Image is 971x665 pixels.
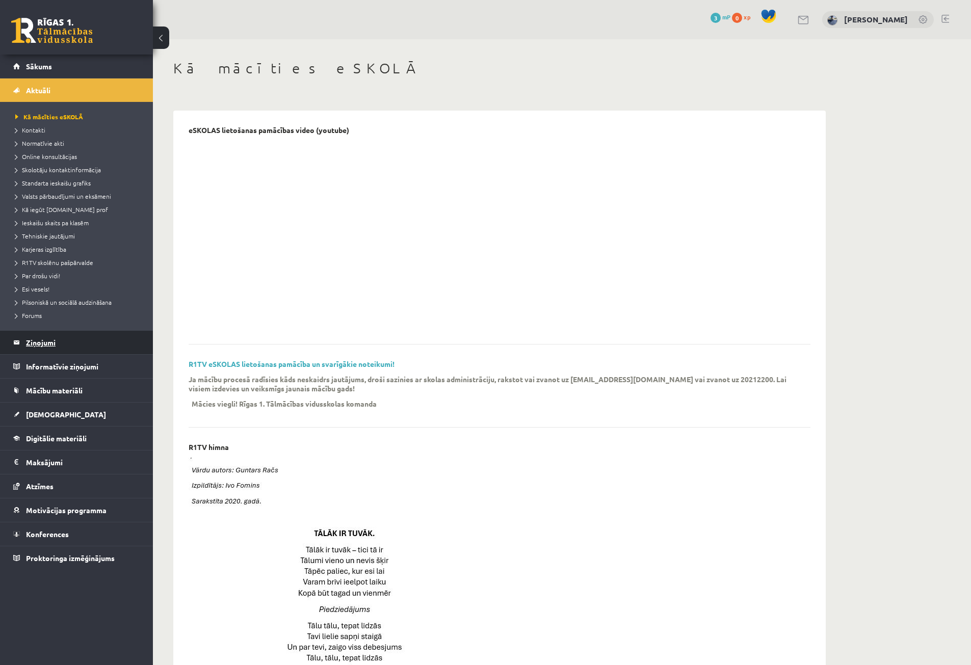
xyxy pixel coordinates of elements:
[13,498,140,522] a: Motivācijas programma
[189,359,395,368] a: R1TV eSKOLAS lietošanas pamācība un svarīgākie noteikumi!
[15,298,143,307] a: Pilsoniskā un sociālā audzināšana
[15,231,143,241] a: Tehniskie jautājumi
[744,13,750,21] span: xp
[15,285,49,293] span: Esi vesels!
[15,311,143,320] a: Forums
[15,258,93,267] span: R1TV skolēnu pašpārvalde
[26,434,87,443] span: Digitālie materiāli
[15,311,42,320] span: Forums
[26,331,140,354] legend: Ziņojumi
[15,152,77,161] span: Online konsultācijas
[15,205,143,214] a: Kā iegūt [DOMAIN_NAME] prof
[26,410,106,419] span: [DEMOGRAPHIC_DATA]
[15,125,143,135] a: Kontakti
[11,18,93,43] a: Rīgas 1. Tālmācības vidusskola
[711,13,730,21] a: 3 mP
[26,529,69,539] span: Konferences
[15,113,83,121] span: Kā mācīties eSKOLĀ
[26,62,52,71] span: Sākums
[26,553,115,563] span: Proktoringa izmēģinājums
[732,13,742,23] span: 0
[15,245,143,254] a: Karjeras izglītība
[15,258,143,267] a: R1TV skolēnu pašpārvalde
[15,245,66,253] span: Karjeras izglītība
[15,284,143,294] a: Esi vesels!
[13,379,140,402] a: Mācību materiāli
[15,218,143,227] a: Ieskaišu skaits pa klasēm
[15,192,111,200] span: Valsts pārbaudījumi un eksāmeni
[13,331,140,354] a: Ziņojumi
[15,112,143,121] a: Kā mācīties eSKOLĀ
[15,219,89,227] span: Ieskaišu skaits pa klasēm
[26,450,140,474] legend: Maksājumi
[26,355,140,378] legend: Informatīvie ziņojumi
[13,55,140,78] a: Sākums
[15,166,101,174] span: Skolotāju kontaktinformācija
[732,13,755,21] a: 0 xp
[15,271,143,280] a: Par drošu vidi!
[711,13,721,23] span: 3
[15,179,91,187] span: Standarta ieskaišu grafiks
[15,139,64,147] span: Normatīvie akti
[239,399,377,408] p: Rīgas 1. Tālmācības vidusskolas komanda
[26,506,107,515] span: Motivācijas programma
[722,13,730,21] span: mP
[15,152,143,161] a: Online konsultācijas
[13,474,140,498] a: Atzīmes
[15,165,143,174] a: Skolotāju kontaktinformācija
[15,192,143,201] a: Valsts pārbaudījumi un eksāmeni
[15,232,75,240] span: Tehniskie jautājumi
[827,15,837,25] img: Endijs Laizāns
[189,126,349,135] p: eSKOLAS lietošanas pamācības video (youtube)
[15,298,112,306] span: Pilsoniskā un sociālā audzināšana
[26,386,83,395] span: Mācību materiāli
[844,14,908,24] a: [PERSON_NAME]
[189,443,229,451] p: R1TV himna
[15,139,143,148] a: Normatīvie akti
[26,482,54,491] span: Atzīmes
[13,78,140,102] a: Aktuāli
[15,272,60,280] span: Par drošu vidi!
[13,450,140,474] a: Maksājumi
[13,546,140,570] a: Proktoringa izmēģinājums
[13,403,140,426] a: [DEMOGRAPHIC_DATA]
[13,355,140,378] a: Informatīvie ziņojumi
[173,60,826,77] h1: Kā mācīties eSKOLĀ
[189,375,795,393] p: Ja mācību procesā radīsies kāds neskaidrs jautājums, droši sazinies ar skolas administrāciju, rak...
[13,427,140,450] a: Digitālie materiāli
[26,86,50,95] span: Aktuāli
[15,178,143,188] a: Standarta ieskaišu grafiks
[15,126,45,134] span: Kontakti
[13,522,140,546] a: Konferences
[192,399,238,408] p: Mācies viegli!
[15,205,108,214] span: Kā iegūt [DOMAIN_NAME] prof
